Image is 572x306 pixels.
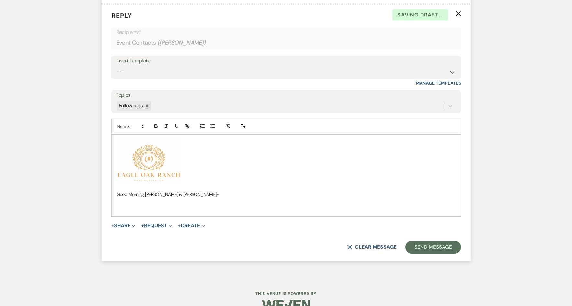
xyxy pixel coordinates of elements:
span: + [111,223,114,228]
button: Send Message [405,241,461,254]
div: Insert Template [116,56,456,66]
button: Clear message [347,245,396,250]
span: + [178,223,181,228]
button: Create [178,223,205,228]
label: Topics [116,91,456,100]
div: Follow-ups [117,101,144,111]
p: Good Morning [PERSON_NAME] & [PERSON_NAME]~ [117,191,456,198]
a: Manage Templates [416,80,461,86]
span: Reply [111,11,132,20]
span: + [141,223,144,228]
p: Recipients* [116,28,456,37]
button: Share [111,223,136,228]
img: Screen Shot 2024-12-09 at 3.56.25 PM.png [117,138,181,184]
div: Event Contacts [116,37,456,49]
span: Saving draft... [392,9,448,20]
button: Request [141,223,172,228]
span: ( [PERSON_NAME] ) [157,38,206,47]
